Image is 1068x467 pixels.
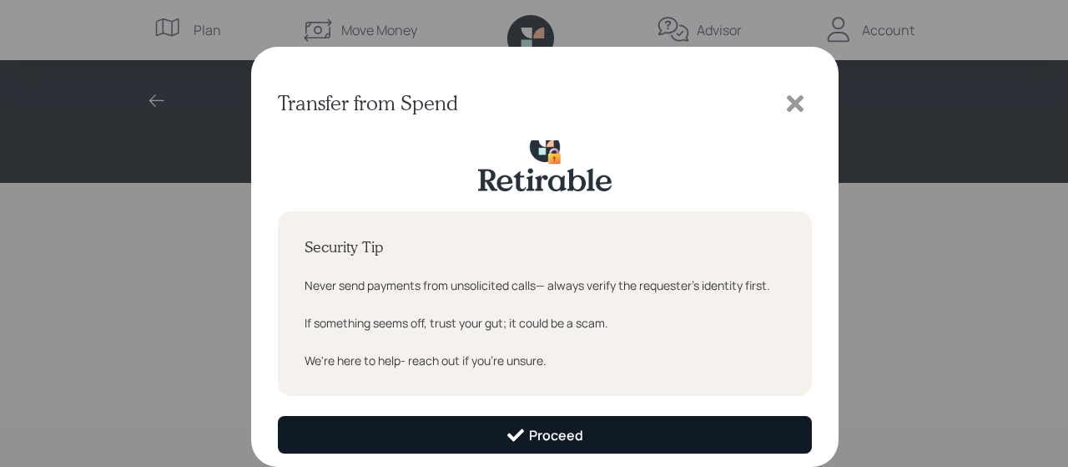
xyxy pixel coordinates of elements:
[305,277,785,294] div: Never send payments from unsolicited calls— always verify the requester's identity first.
[278,416,812,454] button: Proceed
[278,91,458,115] h3: Transfer from Spend
[478,132,612,192] img: retirable-security-lock
[305,352,785,369] div: We're here to help- reach out if you're unsure.
[305,314,785,332] div: If something seems off, trust your gut; it could be a scam.
[506,425,583,445] div: Proceed
[305,238,785,256] h4: Security Tip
